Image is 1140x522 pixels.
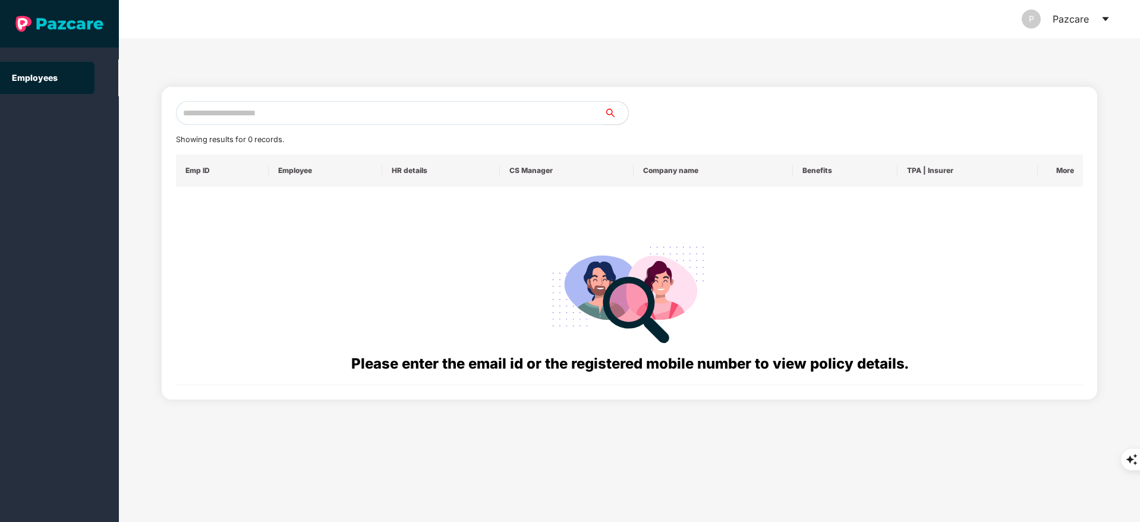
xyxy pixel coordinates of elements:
[1101,14,1110,24] span: caret-down
[544,232,715,353] img: svg+xml;base64,PHN2ZyB4bWxucz0iaHR0cDovL3d3dy53My5vcmcvMjAwMC9zdmciIHdpZHRoPSIyODgiIGhlaWdodD0iMj...
[634,155,793,187] th: Company name
[12,73,58,83] a: Employees
[351,355,908,372] span: Please enter the email id or the registered mobile number to view policy details.
[269,155,382,187] th: Employee
[604,108,628,118] span: search
[897,155,1038,187] th: TPA | Insurer
[500,155,634,187] th: CS Manager
[382,155,499,187] th: HR details
[1038,155,1083,187] th: More
[1029,10,1034,29] span: P
[604,101,629,125] button: search
[793,155,897,187] th: Benefits
[176,135,284,144] span: Showing results for 0 records.
[176,155,269,187] th: Emp ID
